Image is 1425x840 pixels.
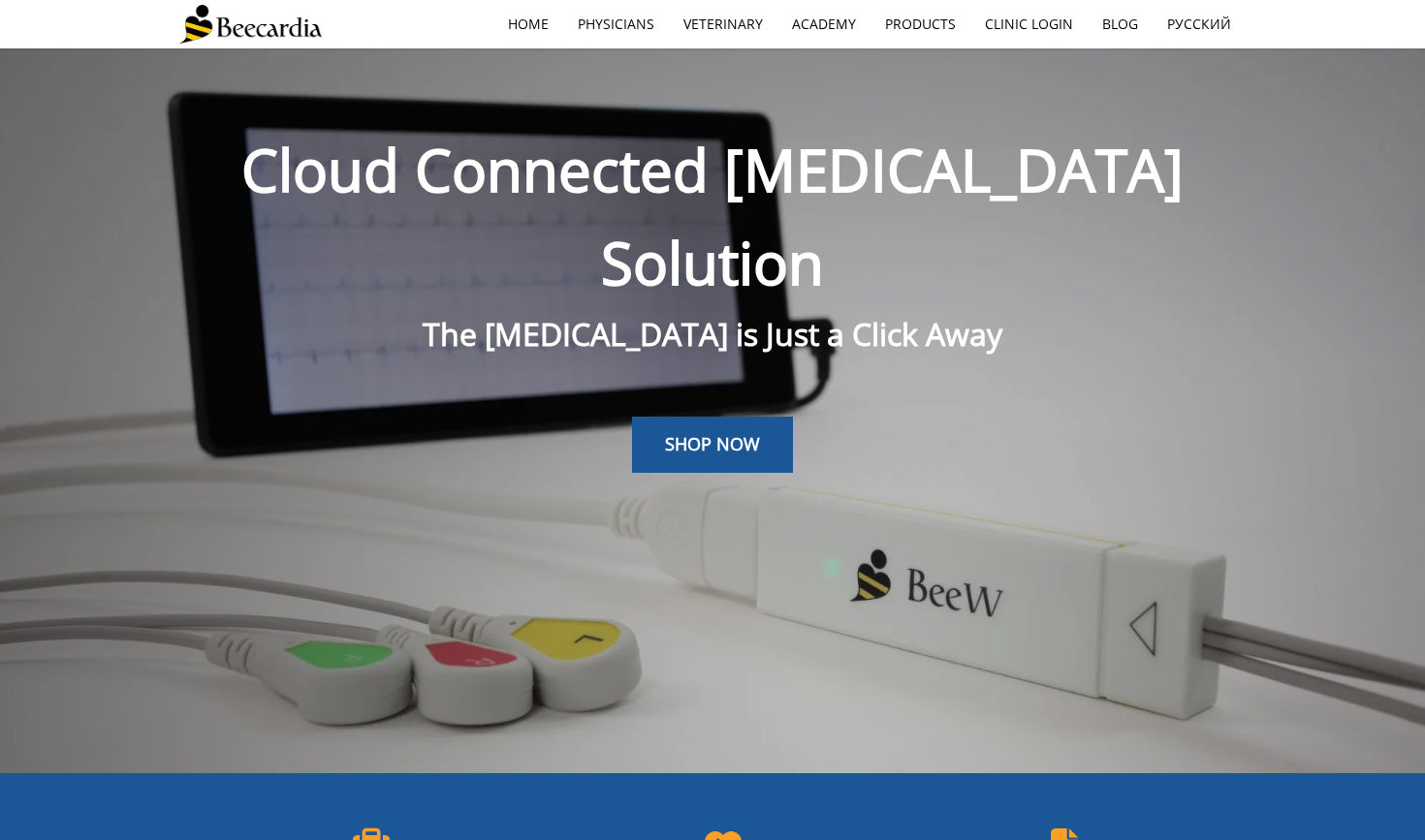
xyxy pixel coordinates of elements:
a: Physicians [563,2,669,47]
span: The [MEDICAL_DATA] is Just a Click Away [423,313,1002,355]
a: Veterinary [669,2,777,47]
span: SHOP NOW [665,432,760,455]
a: Clinic Login [970,2,1088,47]
a: Products [871,2,970,47]
a: Blog [1088,2,1153,47]
img: Beecardia [179,5,322,44]
a: Русский [1153,2,1246,47]
a: SHOP NOW [632,417,793,473]
a: Academy [777,2,871,47]
a: home [493,2,563,47]
span: Cloud Connected [MEDICAL_DATA] Solution [241,130,1184,302]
